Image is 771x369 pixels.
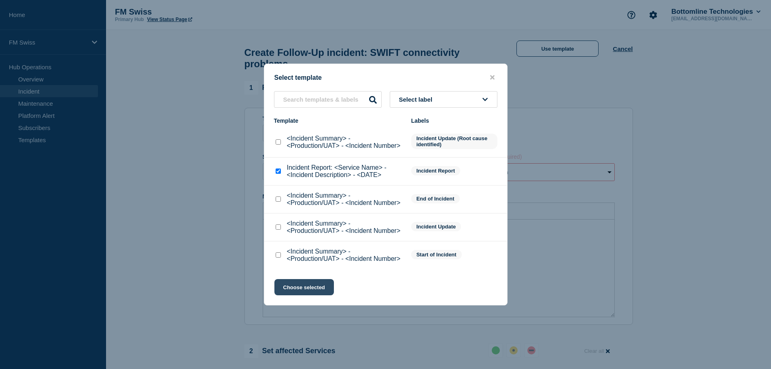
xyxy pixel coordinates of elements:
[276,169,281,174] input: Incident Report: <Service Name> - <Incident Description> - <DATE> checkbox
[411,134,497,149] span: Incident Update (Root cause identified)
[287,248,403,262] p: <Incident Summary> - <Production/UAT> - <Incident Number>
[276,139,281,145] input: <Incident Summary> - <Production/UAT> - <Incident Number> checkbox
[274,279,334,295] button: Choose selected
[411,194,460,203] span: End of Incident
[276,196,281,202] input: <Incident Summary> - <Production/UAT> - <Incident Number> checkbox
[276,252,281,258] input: <Incident Summary> - <Production/UAT> - <Incident Number> checkbox
[411,166,460,175] span: Incident Report
[274,117,403,124] div: Template
[287,220,403,235] p: <Incident Summary> - <Production/UAT> - <Incident Number>
[399,96,436,103] span: Select label
[276,224,281,230] input: <Incident Summary> - <Production/UAT> - <Incident Number> checkbox
[264,74,507,81] div: Select template
[390,91,497,108] button: Select label
[274,91,382,108] input: Search templates & labels
[411,250,462,259] span: Start of Incident
[287,135,403,149] p: <Incident Summary> - <Production/UAT> - <Incident Number>
[411,222,461,231] span: Incident Update
[287,192,403,207] p: <Incident Summary> - <Production/UAT> - <Incident Number>
[488,74,497,81] button: close button
[287,164,403,179] p: Incident Report: <Service Name> - <Incident Description> - <DATE>
[411,117,497,124] div: Labels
